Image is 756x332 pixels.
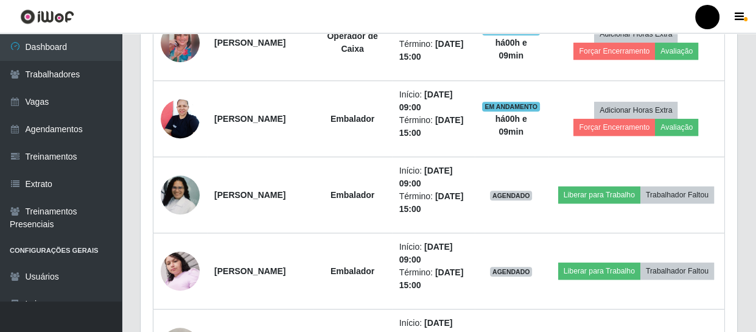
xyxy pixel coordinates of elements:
img: 1702482681044.jpeg [161,245,200,297]
button: Liberar para Trabalho [558,186,640,203]
img: 1753388876118.jpeg [161,23,200,62]
strong: [PERSON_NAME] [214,266,285,276]
strong: há 00 h e 09 min [495,114,527,136]
button: Avaliação [655,43,698,60]
span: AGENDADO [490,267,533,277]
li: Início: [399,164,467,190]
li: Término: [399,190,467,216]
li: Início: [399,88,467,114]
li: Início: [399,241,467,266]
time: [DATE] 09:00 [399,242,453,264]
button: Adicionar Horas Extra [594,26,677,43]
time: [DATE] 09:00 [399,90,453,112]
button: Avaliação [655,119,698,136]
button: Trabalhador Faltou [640,186,714,203]
button: Forçar Encerramento [573,43,655,60]
img: CoreUI Logo [20,9,74,24]
button: Forçar Encerramento [573,119,655,136]
strong: Embalador [331,190,374,200]
button: Liberar para Trabalho [558,263,640,280]
strong: há 00 h e 09 min [495,38,527,60]
strong: [PERSON_NAME] [214,38,285,48]
span: EM ANDAMENTO [482,102,540,111]
img: 1734175120781.jpeg [161,156,200,234]
button: Adicionar Horas Extra [594,102,677,119]
img: 1705883176470.jpeg [161,93,200,144]
span: AGENDADO [490,191,533,200]
strong: Embalador [331,266,374,276]
time: [DATE] 09:00 [399,166,453,188]
li: Término: [399,266,467,292]
strong: Embalador [331,114,374,124]
strong: [PERSON_NAME] [214,190,285,200]
button: Trabalhador Faltou [640,263,714,280]
li: Término: [399,114,467,140]
li: Término: [399,38,467,63]
strong: [PERSON_NAME] [214,114,285,124]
